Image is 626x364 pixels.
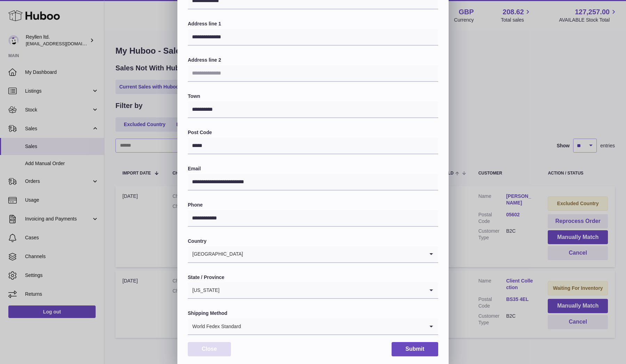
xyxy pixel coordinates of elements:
[188,282,438,299] div: Search for option
[188,57,438,63] label: Address line 2
[188,282,220,298] span: [US_STATE]
[188,165,438,172] label: Email
[188,246,243,262] span: [GEOGRAPHIC_DATA]
[188,238,438,245] label: Country
[392,342,438,356] button: Submit
[188,129,438,136] label: Post Code
[188,310,438,317] label: Shipping Method
[220,282,424,298] input: Search for option
[241,318,424,334] input: Search for option
[188,21,438,27] label: Address line 1
[243,246,424,262] input: Search for option
[188,342,231,356] button: Close
[188,318,241,334] span: World Fedex Standard
[188,93,438,100] label: Town
[188,246,438,263] div: Search for option
[188,202,438,208] label: Phone
[188,274,438,281] label: State / Province
[188,318,438,335] div: Search for option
